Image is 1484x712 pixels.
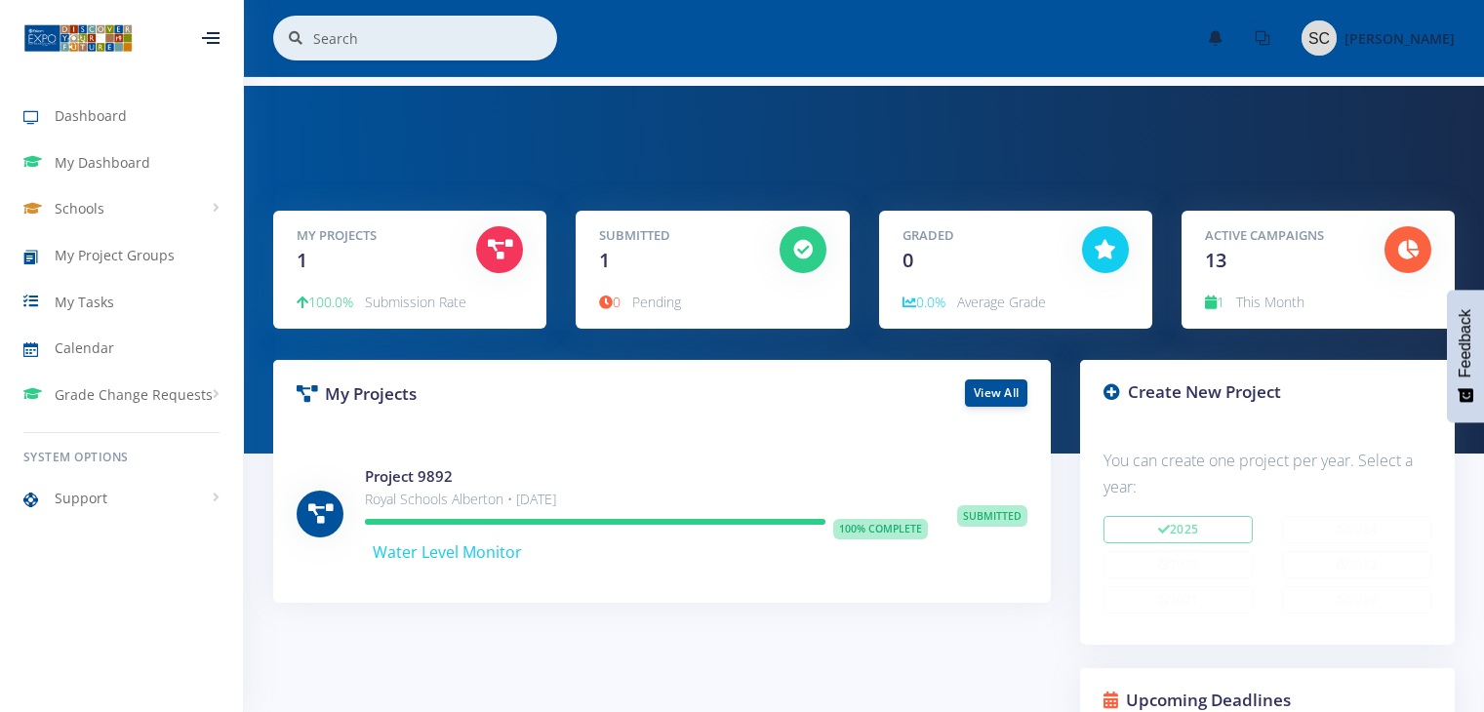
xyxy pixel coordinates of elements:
p: You can create one project per year. Select a year: [1103,448,1431,500]
h5: Active Campaigns [1205,226,1355,246]
h3: My Projects [297,381,648,407]
span: Submission Rate [365,293,466,311]
span: 1 [599,247,610,273]
span: 1 [1205,293,1224,311]
a: View All [965,379,1027,407]
span: 0 [599,293,621,311]
span: My Project Groups [55,245,175,265]
a: Image placeholder [PERSON_NAME] [1286,17,1455,59]
span: 0.0% [902,293,945,311]
span: Support [55,488,107,508]
img: ... [23,22,133,54]
span: [PERSON_NAME] [1344,29,1455,48]
span: This Month [1236,293,1304,311]
button: 2023 [1103,551,1253,578]
span: My Tasks [55,292,114,312]
span: Feedback [1457,309,1474,377]
span: Pending [632,293,681,311]
img: Image placeholder [1302,20,1337,56]
span: 13 [1205,247,1226,273]
span: 100% Complete [833,519,928,540]
span: Average Grade [957,293,1046,311]
span: Schools [55,198,104,218]
h5: Graded [902,226,1053,246]
h5: My Projects [297,226,447,246]
span: 1 [297,247,307,273]
span: 100.0% [297,293,353,311]
input: Search [313,16,557,60]
a: Project 9892 [365,466,453,486]
span: Dashboard [55,105,127,126]
button: 2025 [1103,516,1253,543]
span: Submitted [957,505,1027,527]
button: 2020 [1282,586,1431,613]
span: Water Level Monitor [373,541,522,563]
h6: System Options [23,449,220,466]
span: 0 [902,247,913,273]
button: Feedback - Show survey [1447,290,1484,422]
button: 2024 [1282,516,1431,543]
span: Calendar [55,337,114,358]
button: 2022 [1282,551,1431,578]
button: 2021 [1103,586,1253,613]
span: My Dashboard [55,152,150,173]
p: Royal Schools Alberton • [DATE] [365,488,928,511]
span: Grade Change Requests [55,384,213,405]
h5: Submitted [599,226,749,246]
h3: Create New Project [1103,379,1431,405]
